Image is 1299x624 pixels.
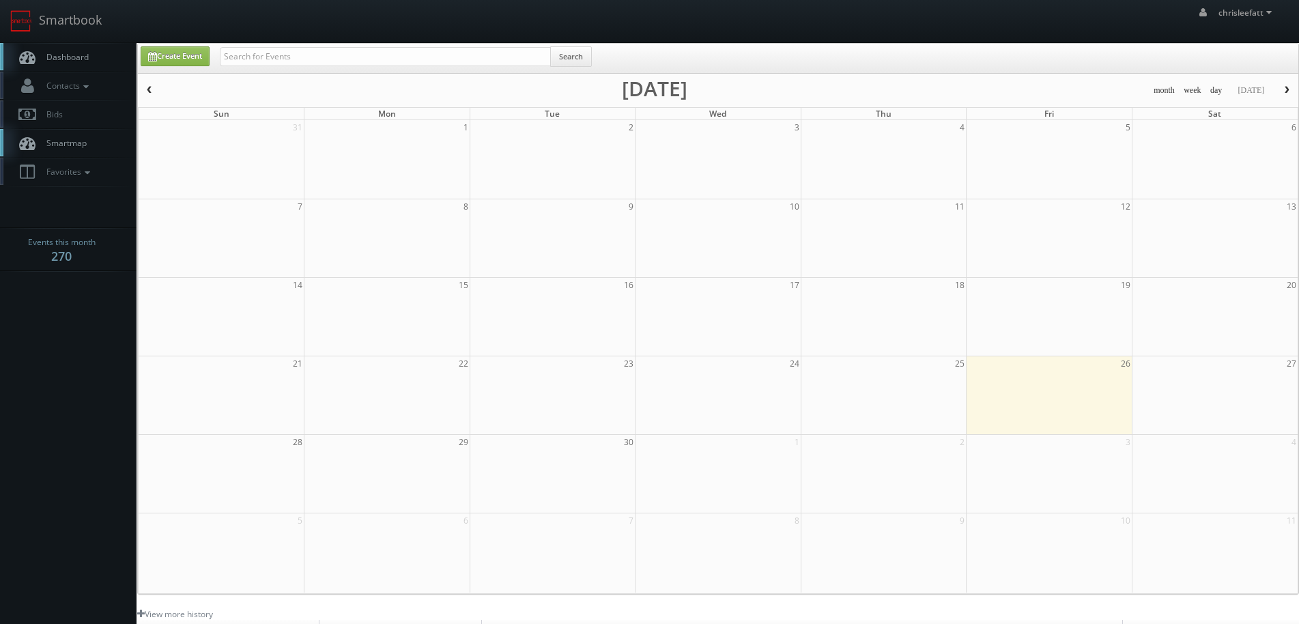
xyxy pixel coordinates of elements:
span: 17 [788,278,801,292]
span: 10 [788,199,801,214]
span: Smartmap [40,137,87,149]
span: Sun [214,108,229,119]
span: 15 [457,278,470,292]
span: Favorites [40,166,94,178]
a: Create Event [141,46,210,66]
span: 2 [627,120,635,134]
span: 1 [793,435,801,449]
span: 27 [1285,356,1298,371]
button: day [1205,82,1227,99]
span: 28 [291,435,304,449]
h2: [DATE] [622,82,687,96]
button: Search [550,46,592,67]
span: 23 [623,356,635,371]
span: 30 [623,435,635,449]
span: 25 [954,356,966,371]
span: 2 [958,435,966,449]
span: Dashboard [40,51,89,63]
button: week [1179,82,1206,99]
span: 5 [296,513,304,528]
span: Tue [545,108,560,119]
span: 16 [623,278,635,292]
span: 9 [958,513,966,528]
span: Sat [1208,108,1221,119]
span: 20 [1285,278,1298,292]
span: 21 [291,356,304,371]
span: 6 [1290,120,1298,134]
span: 19 [1119,278,1132,292]
span: 29 [457,435,470,449]
span: 3 [793,120,801,134]
a: View more history [137,608,213,620]
span: Thu [876,108,891,119]
span: 18 [954,278,966,292]
span: 11 [954,199,966,214]
img: smartbook-logo.png [10,10,32,32]
span: 4 [958,120,966,134]
span: 5 [1124,120,1132,134]
button: month [1149,82,1180,99]
span: 6 [462,513,470,528]
span: 1 [462,120,470,134]
span: 8 [462,199,470,214]
span: 26 [1119,356,1132,371]
span: Mon [378,108,396,119]
span: 4 [1290,435,1298,449]
span: 7 [296,199,304,214]
strong: 270 [51,248,72,264]
button: [DATE] [1233,82,1269,99]
span: 3 [1124,435,1132,449]
span: 8 [793,513,801,528]
span: 13 [1285,199,1298,214]
span: 9 [627,199,635,214]
input: Search for Events [220,47,551,66]
span: chrisleefatt [1218,7,1276,18]
span: 31 [291,120,304,134]
span: Contacts [40,80,92,91]
span: Fri [1044,108,1054,119]
span: 12 [1119,199,1132,214]
span: 14 [291,278,304,292]
span: Bids [40,109,63,120]
span: 22 [457,356,470,371]
span: Wed [709,108,726,119]
span: 10 [1119,513,1132,528]
span: 7 [627,513,635,528]
span: 11 [1285,513,1298,528]
span: Events this month [28,236,96,249]
span: 24 [788,356,801,371]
